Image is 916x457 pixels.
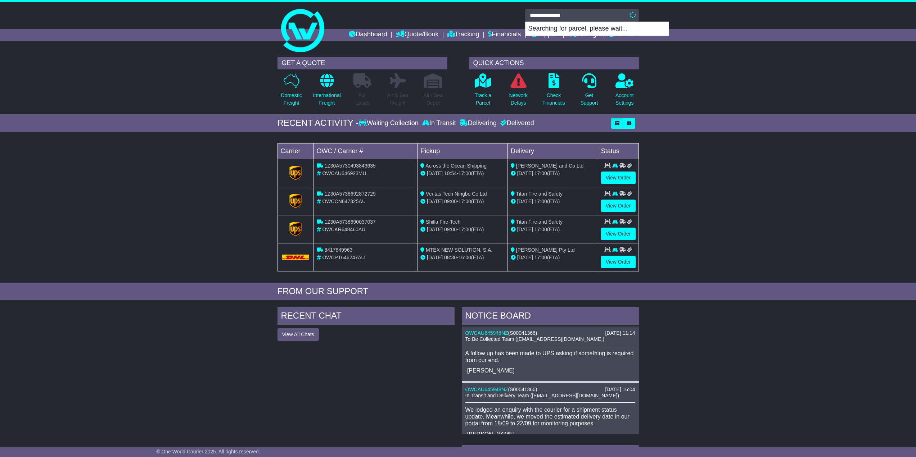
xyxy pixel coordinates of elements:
div: RECENT CHAT [277,307,455,326]
p: Full Loads [353,92,371,107]
span: 10:54 [444,170,457,176]
a: InternationalFreight [313,73,341,111]
img: DHL.png [282,255,309,260]
p: Check Financials [542,92,565,107]
div: Delivered [498,119,534,127]
div: ( ) [465,330,635,336]
span: 17:00 [459,170,471,176]
span: Titan Fire and Safety [516,219,563,225]
span: Shilla Fire-Tech [426,219,460,225]
div: In Transit [420,119,458,127]
span: Across the Ocean Shipping [425,163,487,169]
a: View Order [601,256,636,268]
span: [DATE] [427,255,443,260]
span: 17:00 [534,227,547,232]
p: Network Delays [509,92,527,107]
span: © One World Courier 2025. All rights reserved. [156,449,260,454]
img: GetCarrierServiceLogo [289,194,302,208]
div: (ETA) [511,226,595,233]
span: 17:00 [459,198,471,204]
a: View Order [601,172,636,184]
a: Track aParcel [474,73,492,111]
span: 09:00 [444,227,457,232]
div: QUICK ACTIONS [469,57,639,69]
a: DomesticFreight [280,73,302,111]
span: Titan Fire and Safety [516,191,563,197]
span: 1Z30A5730493843635 [324,163,375,169]
p: -[PERSON_NAME] [465,431,635,438]
span: MTEX NEW SOLUTION, S.A. [426,247,492,253]
span: OWCKR648460AU [322,227,365,232]
span: OWCCN647325AU [322,198,366,204]
a: OWCAU645948NZ [465,330,508,336]
span: 1Z30A5738692872729 [324,191,375,197]
span: 09:00 [444,198,457,204]
span: [DATE] [427,227,443,232]
a: CheckFinancials [542,73,565,111]
div: [DATE] 16:04 [605,387,635,393]
span: [DATE] [427,198,443,204]
div: ( ) [465,387,635,393]
div: (ETA) [511,170,595,177]
div: - (ETA) [420,170,505,177]
div: NOTICE BOARD [462,307,639,326]
td: Carrier [277,143,313,159]
p: A follow up has been made to UPS asking if something is required from our end. [465,350,635,364]
span: Veritas Tech Ningbo Co Ltd [426,191,487,197]
span: OWCPT646247AU [322,255,365,260]
span: [PERSON_NAME] Pty Ltd [516,247,575,253]
span: [DATE] [517,198,533,204]
span: 16:00 [459,255,471,260]
div: - (ETA) [420,198,505,205]
p: Track a Parcel [475,92,491,107]
div: - (ETA) [420,226,505,233]
span: OWCAU646923MU [322,170,366,176]
a: Dashboard [349,29,387,41]
div: RECENT ACTIVITY - [277,118,359,128]
span: 08:30 [444,255,457,260]
p: Air & Sea Freight [387,92,409,107]
td: Status [598,143,639,159]
p: We lodged an enquiry with the courier for a shipment status update. Meanwhile, we moved the estim... [465,406,635,427]
span: 17:00 [534,198,547,204]
td: OWC / Carrier # [313,143,418,159]
p: Account Settings [615,92,634,107]
span: [DATE] [517,170,533,176]
span: S00041366 [510,387,536,392]
a: Financials [488,29,521,41]
button: View All Chats [277,328,319,341]
img: GetCarrierServiceLogo [289,166,302,180]
div: [DATE] 11:14 [605,330,635,336]
div: (ETA) [511,254,595,261]
span: 17:00 [459,227,471,232]
a: View Order [601,228,636,240]
p: International Freight [313,92,341,107]
img: GetCarrierServiceLogo [289,222,302,236]
span: 8417849963 [324,247,352,253]
div: - (ETA) [420,254,505,261]
td: Pickup [418,143,508,159]
div: Waiting Collection [358,119,420,127]
a: Quote/Book [396,29,438,41]
span: 1Z30A5738690037037 [324,219,375,225]
span: To Be Collected Team ([EMAIL_ADDRESS][DOMAIN_NAME]) [465,336,604,342]
div: Delivering [458,119,498,127]
a: AccountSettings [615,73,634,111]
p: Domestic Freight [281,92,302,107]
a: Tracking [447,29,479,41]
a: OWCAU645948NZ [465,387,508,392]
p: Get Support [580,92,598,107]
p: -[PERSON_NAME] [465,367,635,374]
p: Searching for parcel, please wait... [525,22,669,36]
a: GetSupport [580,73,598,111]
td: Delivery [507,143,598,159]
span: 17:00 [534,170,547,176]
p: Air / Sea Depot [424,92,443,107]
div: FROM OUR SUPPORT [277,286,639,297]
a: NetworkDelays [509,73,528,111]
span: [DATE] [517,227,533,232]
div: (ETA) [511,198,595,205]
span: S00041366 [510,330,536,336]
a: View Order [601,200,636,212]
span: [DATE] [427,170,443,176]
